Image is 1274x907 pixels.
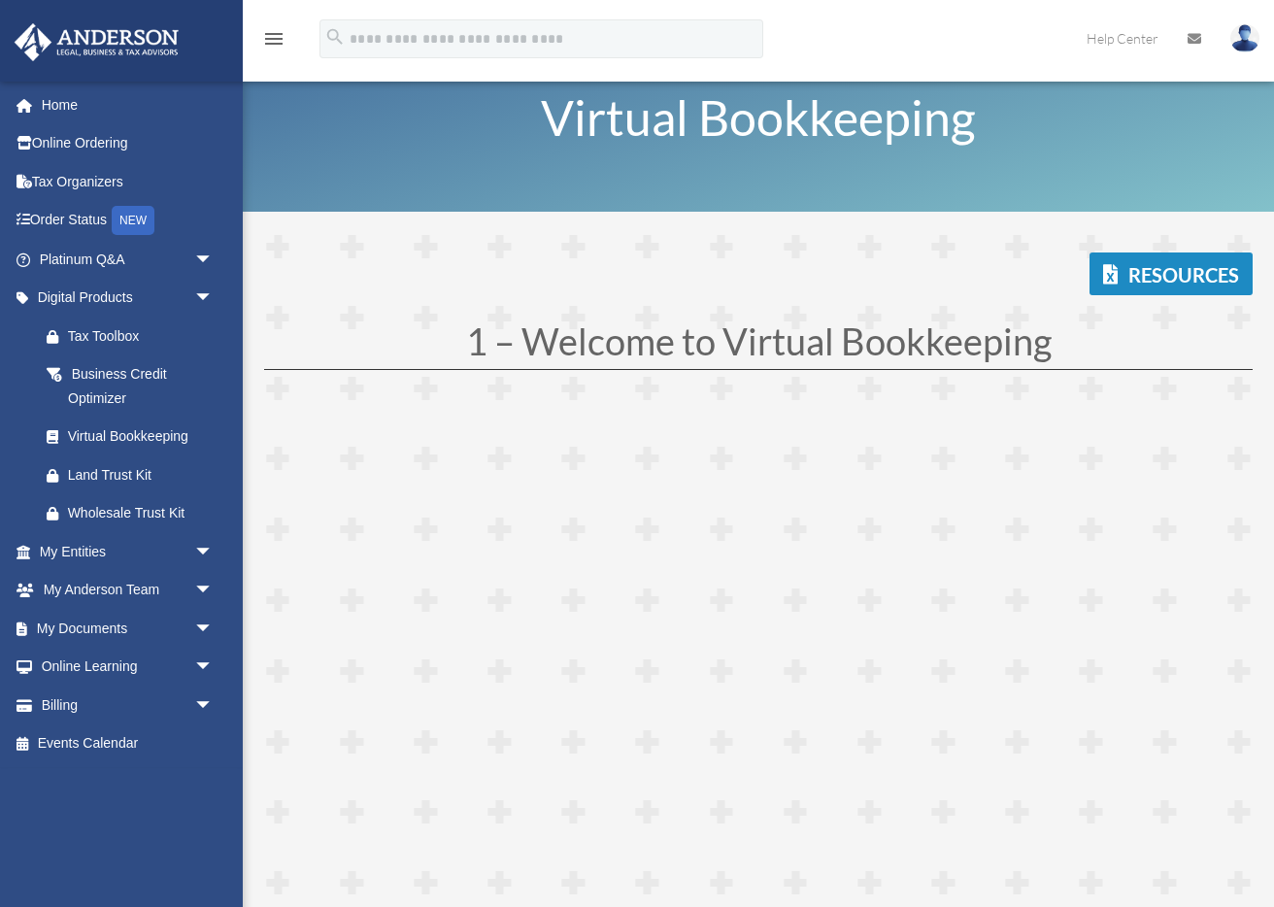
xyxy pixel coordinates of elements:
div: Wholesale Trust Kit [68,501,218,525]
a: Business Credit Optimizer [27,355,243,418]
a: menu [262,34,285,50]
div: Business Credit Optimizer [68,362,218,410]
div: Land Trust Kit [68,463,218,487]
a: My Entitiesarrow_drop_down [14,532,243,571]
span: arrow_drop_down [194,532,233,572]
span: arrow_drop_down [194,571,233,611]
a: My Anderson Teamarrow_drop_down [14,571,243,610]
a: Digital Productsarrow_drop_down [14,279,243,318]
a: Wholesale Trust Kit [27,494,243,533]
a: Billingarrow_drop_down [14,686,243,724]
a: Land Trust Kit [27,455,243,494]
span: Virtual Bookkeeping [541,88,976,147]
span: arrow_drop_down [194,609,233,649]
a: Virtual Bookkeeping [27,418,233,456]
div: NEW [112,206,154,235]
a: My Documentsarrow_drop_down [14,609,243,648]
a: Tax Organizers [14,162,243,201]
div: Tax Toolbox [68,324,218,349]
span: arrow_drop_down [194,686,233,725]
img: Anderson Advisors Platinum Portal [9,23,184,61]
i: menu [262,27,285,50]
a: Tax Toolbox [27,317,243,355]
a: Online Ordering [14,124,243,163]
span: arrow_drop_down [194,240,233,280]
a: Resources [1090,252,1253,295]
img: User Pic [1230,24,1259,52]
a: Order StatusNEW [14,201,243,241]
i: search [324,26,346,48]
a: Online Learningarrow_drop_down [14,648,243,687]
a: Home [14,85,243,124]
a: Events Calendar [14,724,243,763]
span: arrow_drop_down [194,279,233,319]
h1: 1 – Welcome to Virtual Bookkeeping [264,322,1253,369]
div: Virtual Bookkeeping [68,424,209,449]
a: Platinum Q&Aarrow_drop_down [14,240,243,279]
span: arrow_drop_down [194,648,233,688]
